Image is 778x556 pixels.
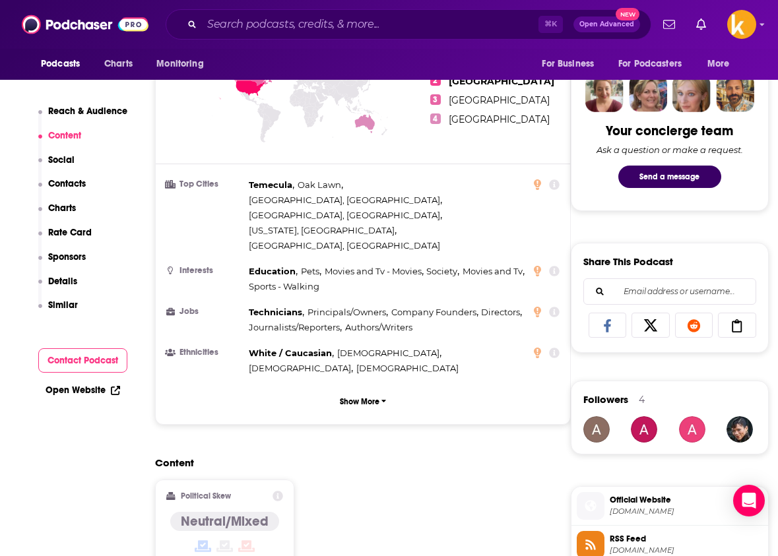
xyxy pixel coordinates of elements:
span: , [249,361,353,376]
span: , [463,264,525,279]
button: Send a message [618,166,721,188]
img: Jon Profile [716,74,754,112]
img: Podchaser - Follow, Share and Rate Podcasts [22,12,148,37]
p: Content [48,130,81,141]
div: Search followers [583,278,756,305]
p: Details [48,276,77,287]
span: 2 [430,75,441,86]
a: Share on Reddit [675,313,713,338]
span: , [249,346,334,361]
img: User Profile [727,10,756,39]
span: New [616,8,639,20]
span: [DEMOGRAPHIC_DATA] [249,363,351,373]
span: Movies and Tv [463,266,523,276]
span: For Business [542,55,594,73]
button: Charts [38,202,77,227]
span: Official Website [610,494,763,506]
img: Jules Profile [672,74,711,112]
img: Barbara Profile [629,74,667,112]
a: Copy Link [718,313,756,338]
a: Show notifications dropdown [691,13,711,36]
span: Logged in as sshawan [727,10,756,39]
span: ⌘ K [538,16,563,33]
span: 4 [430,113,441,124]
button: Sponsors [38,251,86,276]
a: alexgherold10 [583,416,610,443]
h3: Jobs [166,307,243,316]
span: Journalists/Reporters [249,322,340,332]
p: Charts [48,202,76,214]
span: Charts [104,55,133,73]
span: Pets [301,266,319,276]
span: Followers [583,393,628,406]
button: Contacts [38,178,86,202]
button: open menu [698,51,746,77]
button: open menu [610,51,701,77]
span: , [426,264,459,279]
span: , [249,177,294,193]
span: , [249,305,304,320]
button: Open AdvancedNew [573,16,640,32]
img: alorettam [631,416,657,443]
span: Podcasts [41,55,80,73]
span: Directors [481,307,520,317]
span: tmgstudios.tv [610,507,763,516]
span: feeds.megaphone.fm [610,545,763,555]
button: Similar [38,299,79,324]
span: Authors/Writers [345,322,412,332]
p: Contacts [48,178,86,189]
img: Sydney Profile [585,74,624,112]
span: , [249,264,298,279]
span: Society [426,266,457,276]
a: Charts [96,51,141,77]
span: [DEMOGRAPHIC_DATA] [337,348,439,358]
span: , [249,208,442,223]
span: Education [249,266,296,276]
p: Social [48,154,75,166]
h3: Interests [166,266,243,275]
div: Your concierge team [606,123,733,139]
span: [US_STATE], [GEOGRAPHIC_DATA] [249,225,395,235]
a: Share on X/Twitter [632,313,670,338]
div: Ask a question or make a request. [597,144,743,155]
img: aprilcorinneroe [679,416,705,443]
span: [GEOGRAPHIC_DATA], [GEOGRAPHIC_DATA] [249,210,440,220]
input: Search podcasts, credits, & more... [202,14,538,35]
button: Details [38,276,78,300]
span: , [249,223,397,238]
span: White / Caucasian [249,348,332,358]
h3: Ethnicities [166,348,243,357]
img: adzuki [727,416,753,443]
a: Official Website[DOMAIN_NAME] [577,492,763,520]
span: Movies and Tv - Movies [325,266,422,276]
span: [GEOGRAPHIC_DATA] [449,94,550,106]
span: Principals/Owners [308,307,386,317]
h4: Neutral/Mixed [181,513,269,530]
span: 3 [430,94,441,105]
div: Open Intercom Messenger [733,485,765,516]
span: Sports - Walking [249,281,319,292]
span: , [301,264,321,279]
span: Technicians [249,307,302,317]
span: [DEMOGRAPHIC_DATA] [356,363,459,373]
h3: Share This Podcast [583,255,673,268]
span: For Podcasters [618,55,682,73]
button: Reach & Audience [38,106,128,130]
span: , [249,320,342,335]
button: open menu [147,51,220,77]
span: , [298,177,343,193]
button: Contact Podcast [38,348,128,373]
p: Similar [48,299,78,311]
h3: Top Cities [166,180,243,189]
span: RSS Feed [610,533,763,545]
p: Rate Card [48,227,92,238]
button: open menu [533,51,610,77]
div: Search podcasts, credits, & more... [166,9,651,40]
span: Oak Lawn [298,179,341,190]
span: [GEOGRAPHIC_DATA], [GEOGRAPHIC_DATA] [249,195,440,205]
button: Social [38,154,75,179]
